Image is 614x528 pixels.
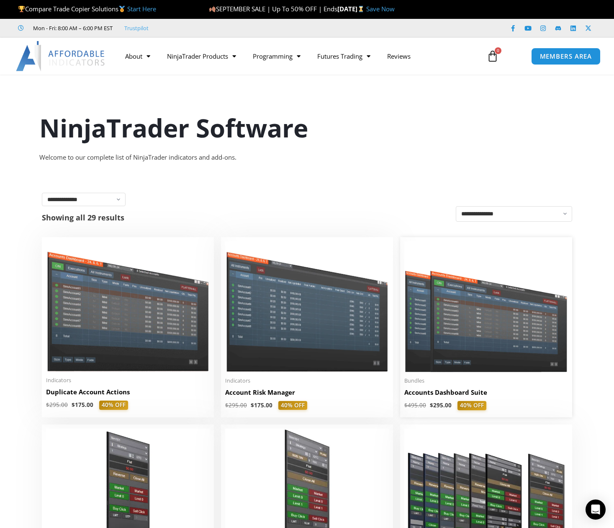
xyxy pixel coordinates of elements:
p: Showing all 29 results [42,214,124,221]
img: 🍂 [209,6,216,12]
a: Duplicate Account Actions [46,388,210,401]
a: Save Now [366,5,395,13]
img: Duplicate Account Actions [46,241,210,372]
img: ⌛ [358,6,364,12]
span: Indicators [46,377,210,384]
a: Accounts Dashboard Suite [404,388,568,401]
bdi: 295.00 [225,401,247,409]
a: About [117,47,159,66]
span: $ [404,401,408,409]
strong: [DATE] [337,5,366,13]
img: Accounts Dashboard Suite [404,241,568,372]
span: $ [72,401,75,409]
a: Trustpilot [124,23,149,33]
bdi: 295.00 [46,401,68,409]
bdi: 495.00 [404,401,426,409]
a: Reviews [379,47,419,66]
a: NinjaTrader Products [159,47,244,66]
bdi: 175.00 [251,401,272,409]
h2: Accounts Dashboard Suite [404,388,568,397]
h1: NinjaTrader Software [39,110,575,145]
nav: Menu [117,47,479,66]
span: SEPTEMBER SALE | Up To 50% OFF | Ends [209,5,337,13]
span: Compare Trade Copier Solutions [18,5,156,13]
a: Start Here [127,5,156,13]
bdi: 295.00 [430,401,452,409]
span: 40% OFF [457,401,486,410]
div: Open Intercom Messenger [586,500,606,520]
img: 🥇 [119,6,125,12]
span: Bundles [404,377,568,384]
select: Shop order [456,206,572,222]
a: Futures Trading [309,47,379,66]
span: $ [225,401,229,409]
span: $ [251,401,254,409]
span: $ [46,401,49,409]
img: LogoAI | Affordable Indicators – NinjaTrader [16,41,106,71]
span: 40% OFF [278,401,307,410]
div: Welcome to our complete list of NinjaTrader indicators and add-ons. [39,152,575,163]
span: Indicators [225,377,389,384]
a: Account Risk Manager [225,388,389,401]
span: MEMBERS AREA [540,53,592,60]
bdi: 175.00 [72,401,93,409]
span: 0 [495,47,501,54]
a: Programming [244,47,309,66]
span: Mon - Fri: 8:00 AM – 6:00 PM EST [31,23,113,33]
a: MEMBERS AREA [531,48,601,65]
img: Account Risk Manager [225,241,389,372]
span: $ [430,401,433,409]
a: 0 [474,44,511,68]
img: 🏆 [18,6,25,12]
span: 40% OFF [99,401,128,410]
h2: Duplicate Account Actions [46,388,210,396]
h2: Account Risk Manager [225,388,389,397]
